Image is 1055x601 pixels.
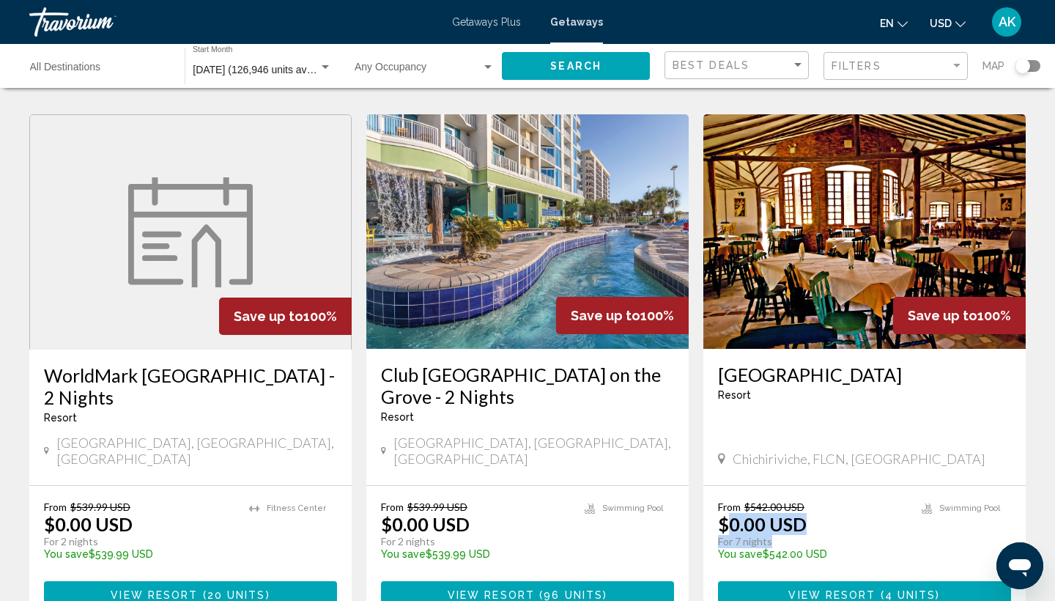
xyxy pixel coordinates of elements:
p: $0.00 USD [44,513,133,535]
span: Fitness Center [267,504,326,513]
span: $539.99 USD [407,501,467,513]
span: You save [718,548,763,560]
span: You save [44,548,89,560]
div: 100% [893,297,1026,334]
span: View Resort [448,589,535,601]
span: Resort [381,411,414,423]
p: For 2 nights [44,535,234,548]
span: Search [550,61,601,73]
span: ( ) [198,589,270,601]
span: en [880,18,894,29]
span: [DATE] (126,946 units available) [193,64,340,75]
p: For 2 nights [381,535,570,548]
button: Filter [823,51,968,81]
mat-select: Sort by [673,59,804,72]
button: User Menu [988,7,1026,37]
span: $539.99 USD [70,501,130,513]
button: Change currency [930,12,966,34]
p: $0.00 USD [718,513,807,535]
span: Resort [44,412,77,424]
img: 2692O01X.jpg [703,114,1026,349]
span: Map [982,56,1004,76]
span: [GEOGRAPHIC_DATA], [GEOGRAPHIC_DATA], [GEOGRAPHIC_DATA] [56,435,337,467]
p: $542.00 USD [718,548,907,560]
div: 100% [219,298,352,335]
span: You save [381,548,426,560]
span: View Resort [788,589,876,601]
a: Club [GEOGRAPHIC_DATA] on the Grove - 2 Nights [381,364,674,408]
p: $0.00 USD [381,513,470,535]
span: Best Deals [673,59,749,71]
span: 20 units [207,589,266,601]
span: From [718,501,741,513]
iframe: Кнопка запуска окна обмена сообщениями [996,542,1043,589]
p: For 7 nights [718,535,907,548]
button: Search [502,52,650,79]
span: $542.00 USD [744,501,804,513]
span: Save up to [908,308,977,323]
a: Travorium [29,7,437,37]
span: Swimming Pool [602,504,663,513]
div: 100% [556,297,689,334]
span: View Resort [111,589,198,601]
a: Getaways Plus [452,16,521,28]
span: [GEOGRAPHIC_DATA], [GEOGRAPHIC_DATA], [GEOGRAPHIC_DATA] [393,435,674,467]
span: From [44,501,67,513]
span: Save up to [571,308,640,323]
span: USD [930,18,952,29]
button: Change language [880,12,908,34]
p: $539.99 USD [381,548,570,560]
span: Swimming Pool [939,504,1000,513]
p: $539.99 USD [44,548,234,560]
span: Save up to [234,309,303,324]
span: ( ) [876,589,941,601]
span: 4 units [885,589,936,601]
span: Resort [718,389,751,401]
span: Filters [832,60,881,72]
img: week.svg [128,177,253,287]
span: 96 units [544,589,603,601]
a: Getaways [550,16,603,28]
a: WorldMark [GEOGRAPHIC_DATA] - 2 Nights [44,364,337,408]
img: C342O01X.jpg [366,114,689,349]
span: Chichiriviche, FLCN, [GEOGRAPHIC_DATA] [733,451,985,467]
span: ( ) [535,589,607,601]
a: [GEOGRAPHIC_DATA] [718,364,1011,386]
span: From [381,501,404,513]
span: AK [999,15,1015,29]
